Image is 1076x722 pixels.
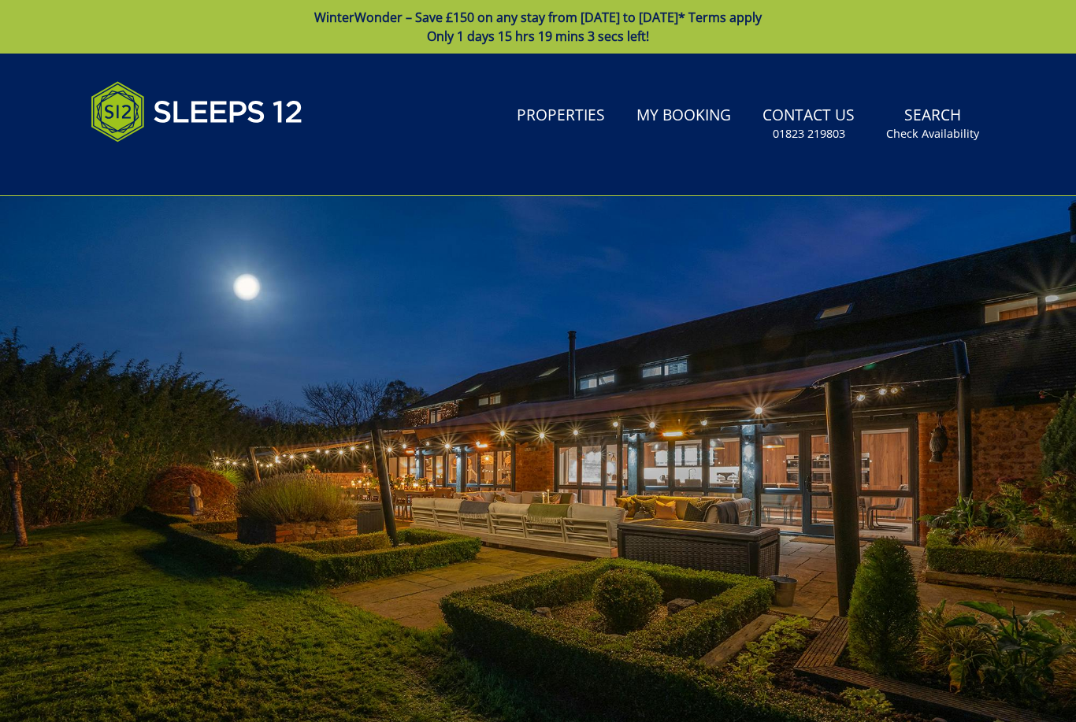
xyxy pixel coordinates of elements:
[756,98,861,150] a: Contact Us01823 219803
[427,28,649,45] span: Only 1 days 15 hrs 19 mins 3 secs left!
[510,98,611,134] a: Properties
[886,126,979,142] small: Check Availability
[880,98,985,150] a: SearchCheck Availability
[83,161,248,174] iframe: Customer reviews powered by Trustpilot
[630,98,737,134] a: My Booking
[773,126,845,142] small: 01823 219803
[91,72,303,151] img: Sleeps 12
